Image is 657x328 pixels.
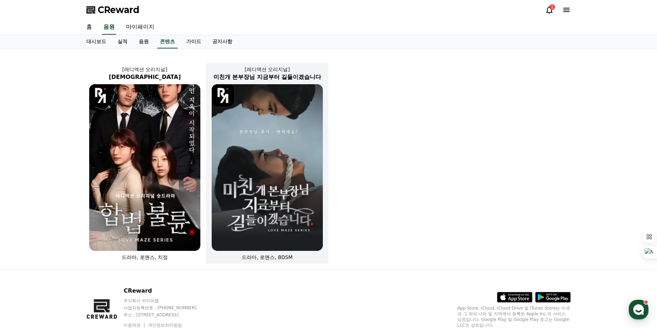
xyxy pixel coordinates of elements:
a: 대시보드 [81,35,112,48]
img: 합법불륜 [89,84,200,251]
p: CReward [124,287,210,295]
a: [레디액션 오리지널] [DEMOGRAPHIC_DATA] 합법불륜 [object Object] Logo 드라마, 로맨스, 치정 [84,60,206,266]
span: 홈 [22,235,27,241]
span: 드라마, 로맨스, 치정 [122,254,168,260]
a: 음원 [102,20,116,35]
a: [레디액션 오리지널] 미친개 본부장님 지금부터 길들이겠습니다 미친개 본부장님 지금부터 길들이겠습니다 [object Object] Logo 드라마, 로맨스, BDSM [206,60,328,266]
p: App Store, iCloud, iCloud Drive 및 iTunes Store는 미국과 그 밖의 나라 및 지역에서 등록된 Apple Inc.의 서비스 상표입니다. Goo... [457,305,571,328]
span: 드라마, 로맨스, BDSM [242,254,292,260]
a: 홈 [2,224,47,242]
a: 홈 [81,20,98,35]
a: 가이드 [181,35,207,48]
p: [레디액션 오리지널] [84,66,206,73]
a: 음원 [133,35,154,48]
p: [레디액션 오리지널] [206,66,328,73]
a: 실적 [112,35,133,48]
a: 개인정보처리방침 [148,323,182,328]
p: 사업자등록번호 : [PHONE_NUMBER] [124,305,210,311]
p: 주식회사 와이피랩 [124,298,210,304]
div: 1 [549,4,555,10]
a: 대화 [47,224,91,242]
a: 이용약관 [124,323,146,328]
img: [object Object] Logo [212,84,234,107]
a: 설정 [91,224,136,242]
img: [object Object] Logo [89,84,112,107]
p: 주소 : [STREET_ADDRESS] [124,312,210,318]
span: 설정 [109,235,118,241]
a: 공지사항 [207,35,238,48]
span: CReward [98,4,139,16]
a: 마이페이지 [120,20,160,35]
h2: [DEMOGRAPHIC_DATA] [84,73,206,81]
a: CReward [86,4,139,16]
span: 대화 [65,235,73,241]
img: 미친개 본부장님 지금부터 길들이겠습니다 [212,84,323,251]
a: 1 [545,6,554,14]
h2: 미친개 본부장님 지금부터 길들이겠습니다 [206,73,328,81]
a: 콘텐츠 [157,35,178,48]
